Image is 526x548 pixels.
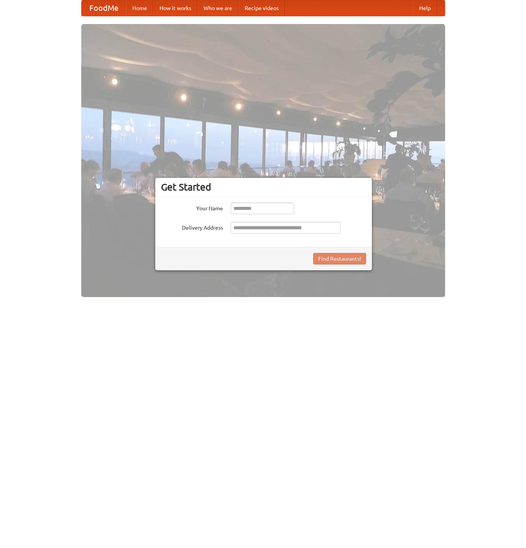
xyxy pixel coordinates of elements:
[413,0,437,16] a: Help
[126,0,153,16] a: Home
[197,0,238,16] a: Who we are
[153,0,197,16] a: How it works
[313,253,366,265] button: Find Restaurants!
[161,203,223,212] label: Your Name
[161,222,223,232] label: Delivery Address
[238,0,285,16] a: Recipe videos
[82,0,126,16] a: FoodMe
[161,181,366,193] h3: Get Started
